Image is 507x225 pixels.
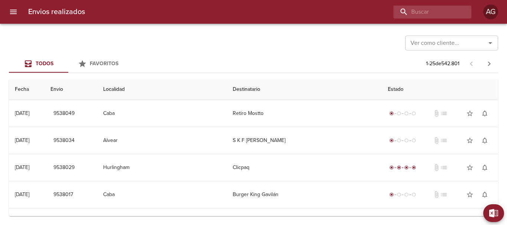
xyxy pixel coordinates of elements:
div: [DATE] [15,191,29,198]
button: Agregar a favoritos [462,187,477,202]
span: radio_button_checked [397,165,401,170]
span: Favoritos [90,60,118,67]
span: star_border [466,137,474,144]
div: [DATE] [15,110,29,116]
div: Abrir información de usuario [483,4,498,19]
span: radio_button_checked [389,192,394,197]
span: No tiene documentos adjuntos [433,110,440,117]
div: AG [483,4,498,19]
span: notifications_none [481,164,488,171]
button: 9538029 [50,161,78,175]
span: 9538029 [53,163,75,172]
span: No tiene documentos adjuntos [433,164,440,171]
span: notifications_none [481,191,488,198]
div: Entregado [388,164,418,171]
p: 1 - 25 de 542.801 [426,60,459,67]
th: Destinatario [227,79,382,100]
th: Localidad [97,79,227,100]
h6: Envios realizados [28,6,85,18]
span: radio_button_unchecked [412,138,416,143]
span: radio_button_checked [389,111,394,116]
span: radio_button_unchecked [397,138,401,143]
span: 9538017 [53,190,73,199]
span: notifications_none [481,137,488,144]
button: Agregar a favoritos [462,133,477,148]
span: radio_button_unchecked [412,111,416,116]
th: Estado [382,79,498,100]
span: Pagina siguiente [480,55,498,73]
span: No tiene documentos adjuntos [433,137,440,144]
span: radio_button_unchecked [397,192,401,197]
span: No tiene pedido asociado [440,164,448,171]
button: 9538034 [50,134,78,148]
span: star_border [466,191,474,198]
div: [DATE] [15,164,29,171]
span: No tiene pedido asociado [440,110,448,117]
td: Caba [97,100,227,127]
button: Exportar Excel [483,204,504,222]
span: radio_button_checked [404,165,409,170]
button: Activar notificaciones [477,160,492,175]
th: Fecha [9,79,45,100]
span: 9538034 [53,136,75,145]
span: radio_button_checked [389,138,394,143]
td: Clicpaq [227,154,382,181]
button: menu [4,3,22,21]
span: radio_button_unchecked [412,192,416,197]
button: Activar notificaciones [477,106,492,121]
div: Generado [388,110,418,117]
button: Agregar a favoritos [462,160,477,175]
td: Alvear [97,127,227,154]
span: No tiene pedido asociado [440,191,448,198]
span: radio_button_unchecked [404,138,409,143]
button: Activar notificaciones [477,187,492,202]
button: 9538049 [50,107,78,120]
span: notifications_none [481,110,488,117]
button: Activar notificaciones [477,133,492,148]
span: radio_button_checked [412,165,416,170]
button: Agregar a favoritos [462,106,477,121]
span: radio_button_checked [389,165,394,170]
span: star_border [466,110,474,117]
th: Envio [45,79,98,100]
td: Retiro Mostto [227,100,382,127]
span: star_border [466,164,474,171]
td: Burger King Gavilán [227,181,382,208]
span: 9538049 [53,109,75,118]
div: Generado [388,191,418,198]
span: radio_button_unchecked [404,192,409,197]
div: Generado [388,137,418,144]
div: [DATE] [15,137,29,143]
button: 9538017 [50,188,76,202]
span: Pagina anterior [462,60,480,67]
input: buscar [393,6,459,19]
span: radio_button_unchecked [404,111,409,116]
span: Todos [36,60,53,67]
span: radio_button_unchecked [397,111,401,116]
td: S K F [PERSON_NAME] [227,127,382,154]
span: No tiene documentos adjuntos [433,191,440,198]
span: No tiene pedido asociado [440,137,448,144]
div: Tabs Envios [9,55,128,73]
td: Hurlingham [97,154,227,181]
button: Abrir [485,38,495,48]
td: Caba [97,181,227,208]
